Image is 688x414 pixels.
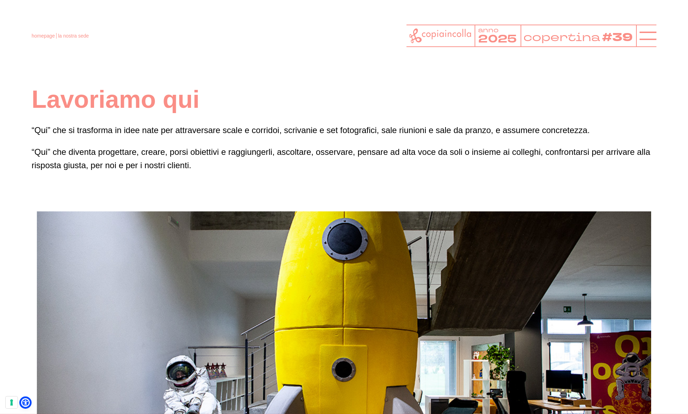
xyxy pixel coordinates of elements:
[21,398,30,407] a: Open Accessibility Menu
[32,145,656,172] p: “Qui” che diventa progettare, creare, porsi obiettivi e raggiungerli, ascoltare, osservare, pensa...
[58,33,89,39] span: la nostra sede
[32,33,55,39] a: homepage
[6,396,18,408] button: Le tue preferenze relative al consenso per le tecnologie di tracciamento
[478,26,498,34] tspan: anno
[32,84,656,115] h1: Lavoriamo qui
[478,32,517,46] tspan: 2025
[32,124,656,137] p: “Qui” che si trasforma in idee nate per attraversare scale e corridoi, scrivanie e set fotografic...
[602,29,633,46] tspan: #39
[523,29,600,45] tspan: copertina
